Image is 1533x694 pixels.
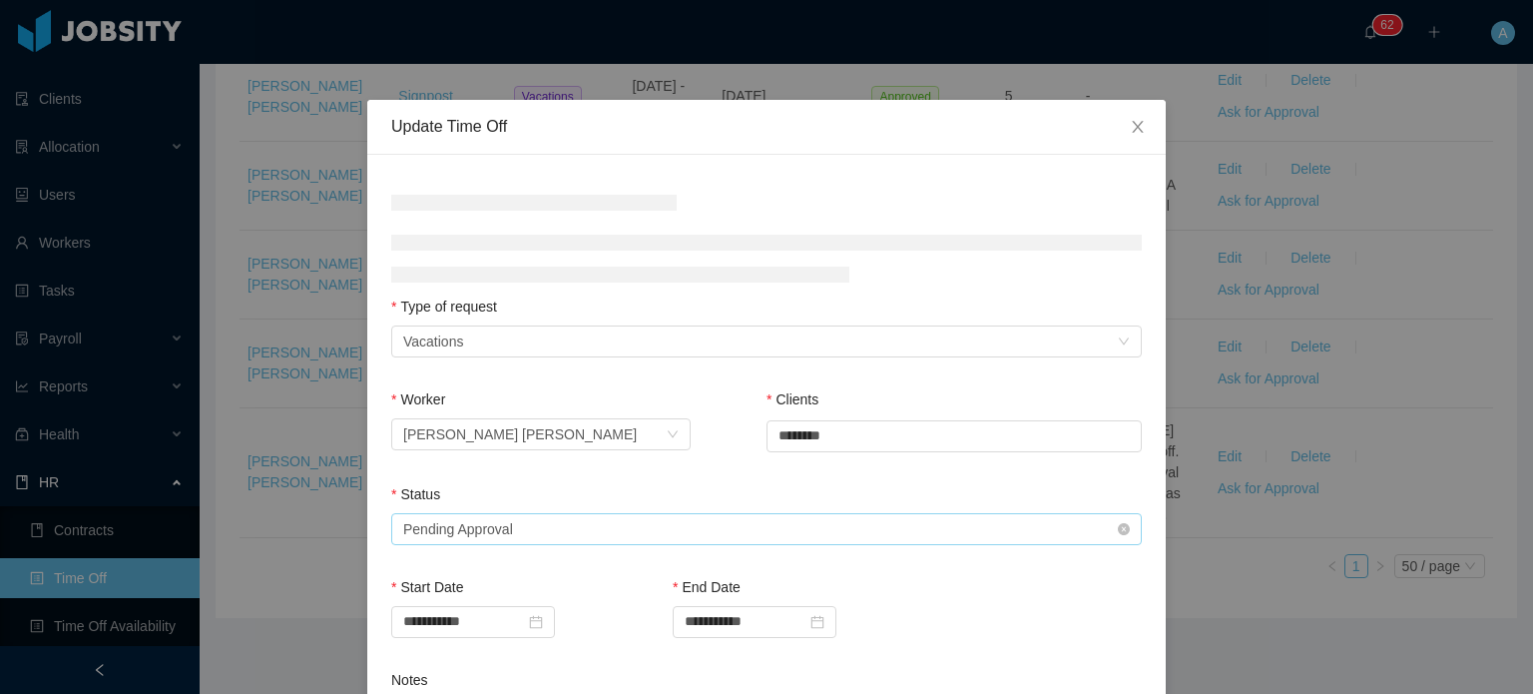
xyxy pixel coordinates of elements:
div: Renan Alberto Zelaya [403,419,637,449]
label: Clients [766,391,818,407]
label: Type of request [391,299,497,315]
div: Pending Approval [403,514,513,544]
label: Worker [391,391,445,407]
label: End Date [673,579,741,595]
button: Close [1110,100,1166,156]
label: Notes [391,672,428,688]
i: icon: calendar [529,615,543,629]
label: Status [391,486,440,502]
label: Start Date [391,579,463,595]
i: icon: close-circle [1118,523,1130,535]
div: Update Time Off [391,116,1142,138]
i: icon: calendar [810,615,824,629]
div: Vacations [403,327,463,356]
i: icon: close [1130,119,1146,135]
